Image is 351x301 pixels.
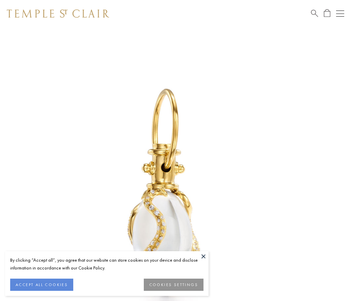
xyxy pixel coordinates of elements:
[10,256,203,272] div: By clicking “Accept all”, you agree that our website can store cookies on your device and disclos...
[324,9,330,18] a: Open Shopping Bag
[10,279,73,291] button: ACCEPT ALL COOKIES
[336,9,344,18] button: Open navigation
[144,279,203,291] button: COOKIES SETTINGS
[311,9,318,18] a: Search
[7,9,109,18] img: Temple St. Clair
